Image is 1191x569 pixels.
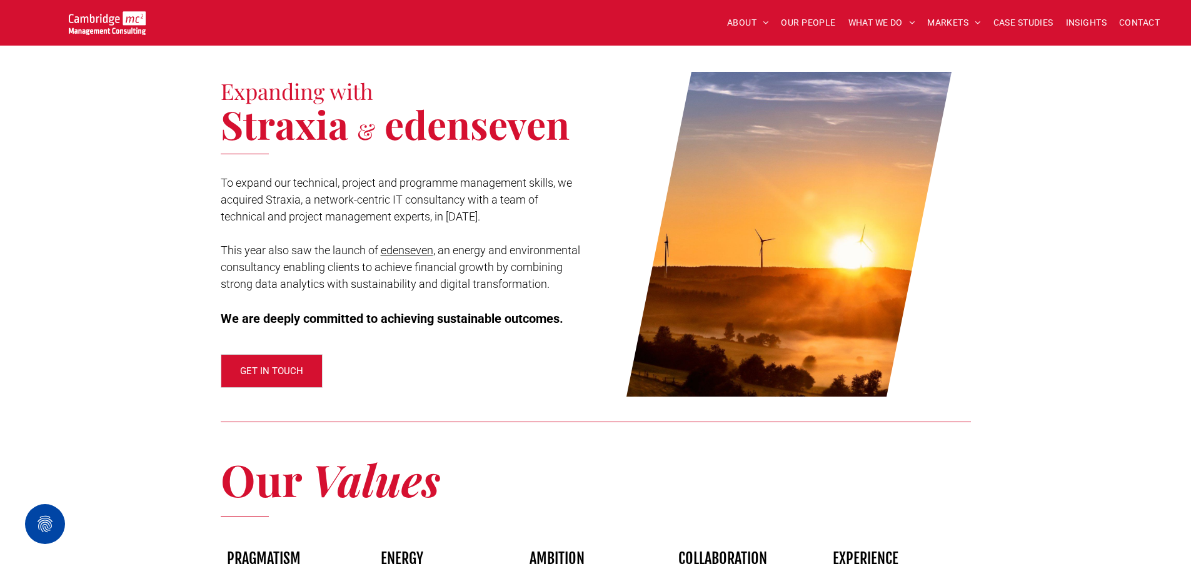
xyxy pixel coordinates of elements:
span: To expand our technical, project and programme management skills, we acquired Straxia, a network-... [221,176,572,223]
span: edenseven [384,98,570,150]
a: CONTACT [1113,13,1166,32]
span: Our [221,450,302,508]
span: AMBITION [530,549,585,568]
span: This year also saw the launch of [221,244,378,257]
a: CASE STUDIES [987,13,1060,32]
a: GET IN TOUCH [221,354,323,388]
span: , an energy and environmental consultancy enabling clients to achieve financial growth by combini... [221,244,580,290]
a: Our Foundation | About | Cambridge Management Consulting [607,72,971,397]
a: OUR PEOPLE [775,13,842,32]
span: EXPERIENCE [833,549,898,568]
span: GET IN TOUCH [240,355,303,387]
a: edenseven [381,244,433,257]
a: ABOUT [721,13,775,32]
span: & [357,116,375,146]
span: Straxia [221,98,348,150]
span: ENERGY [381,549,423,568]
span: PRAGMATISM [227,549,301,568]
span: Values [312,450,440,508]
a: MARKETS [921,13,987,32]
a: WHAT WE DO [842,13,922,32]
span: COLLABORATION [678,549,767,568]
span: We are deeply committed to achieving sustainable outcomes. [221,311,563,326]
a: Your Business Transformed | Cambridge Management Consulting [69,13,146,26]
img: Go to Homepage [69,11,146,35]
a: INSIGHTS [1060,13,1113,32]
span: Expanding with [221,76,373,106]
